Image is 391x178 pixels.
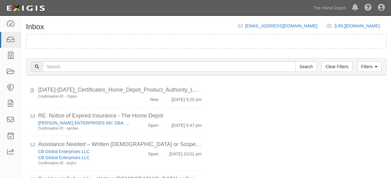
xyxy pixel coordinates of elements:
[26,23,44,31] h1: Inbox
[148,120,158,128] div: Open
[334,23,386,28] a: [URL][DOMAIN_NAME]
[38,112,202,120] div: RE: Notice of Expired Insurance - The Home Depot
[169,148,202,157] div: [DATE] 10:01 pm
[150,94,159,103] div: New
[171,120,202,128] div: [DATE] 9:47 pm
[310,2,349,14] a: The Home Depot
[38,161,130,166] div: Confirmation ID - pryfcx
[38,94,130,99] div: Confirmation ID - 7trpka
[38,126,130,131] div: Confirmation ID - nyn3ex
[38,149,90,154] a: CB Global Enterprises LLC
[43,61,296,72] input: Search
[38,86,202,94] div: 2025-2026_Certificates_Home_Depot_Product_Authority_LLC-ValuProducts.pdf
[245,23,317,28] a: [EMAIL_ADDRESS][DOMAIN_NAME]
[357,61,382,72] a: Filters
[171,94,202,103] div: [DATE] 9:20 pm
[5,3,47,14] img: logo-5460c22ac91f19d4615b14bd174203de0afe785f0fc80cf4dbbc73dc1793850b.png
[148,148,158,157] div: Open
[38,155,90,160] a: CB Global Enterprises LLC
[364,4,372,12] i: Help Center - Complianz
[38,120,206,125] a: [PERSON_NAME] ENTERPRISES INC DBA: AMERICAN CLEANING TECHNOLOGIES
[321,61,352,72] a: Clear Filters
[38,141,202,148] div: Assistance Needed – Written Contract or Scope of Work for COI (Home Depot Onboarding)
[295,61,317,72] input: Search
